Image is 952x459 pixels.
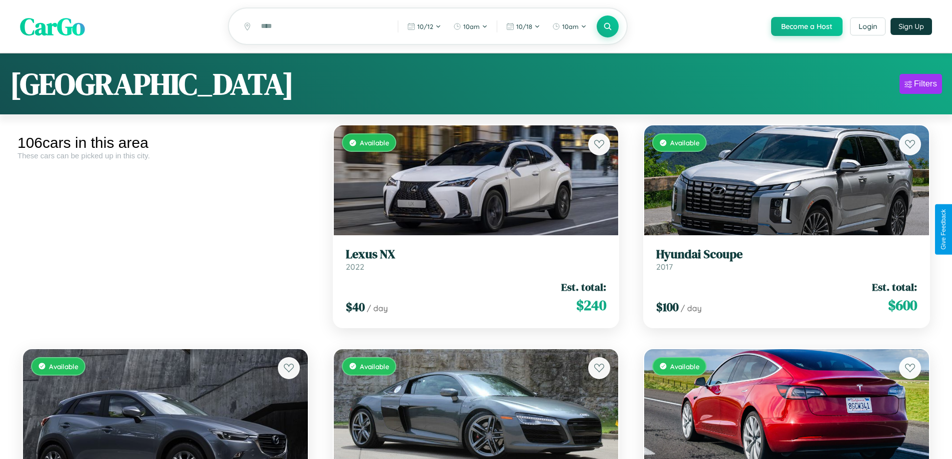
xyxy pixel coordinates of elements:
button: 10/12 [402,18,446,34]
div: Give Feedback [940,209,947,250]
span: / day [681,303,702,313]
button: Login [850,17,886,35]
div: These cars can be picked up in this city. [17,151,313,160]
span: Available [360,138,389,147]
span: 10 / 12 [417,22,433,30]
button: 10am [547,18,592,34]
span: Available [670,138,700,147]
div: Filters [914,79,937,89]
a: Hyundai Scoupe2017 [656,247,917,272]
h3: Lexus NX [346,247,607,262]
button: Sign Up [891,18,932,35]
span: $ 600 [888,295,917,315]
span: 10am [562,22,579,30]
span: 10 / 18 [516,22,532,30]
span: Available [670,362,700,371]
span: 10am [463,22,480,30]
span: Available [360,362,389,371]
h3: Hyundai Scoupe [656,247,917,262]
span: $ 100 [656,299,679,315]
span: / day [367,303,388,313]
span: $ 40 [346,299,365,315]
span: Est. total: [872,280,917,294]
span: 2022 [346,262,364,272]
span: Est. total: [561,280,606,294]
a: Lexus NX2022 [346,247,607,272]
button: Become a Host [771,17,843,36]
span: CarGo [20,10,85,43]
button: Filters [900,74,942,94]
span: 2017 [656,262,673,272]
span: Available [49,362,78,371]
button: 10/18 [501,18,545,34]
button: 10am [448,18,493,34]
span: $ 240 [576,295,606,315]
h1: [GEOGRAPHIC_DATA] [10,63,294,104]
div: 106 cars in this area [17,134,313,151]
